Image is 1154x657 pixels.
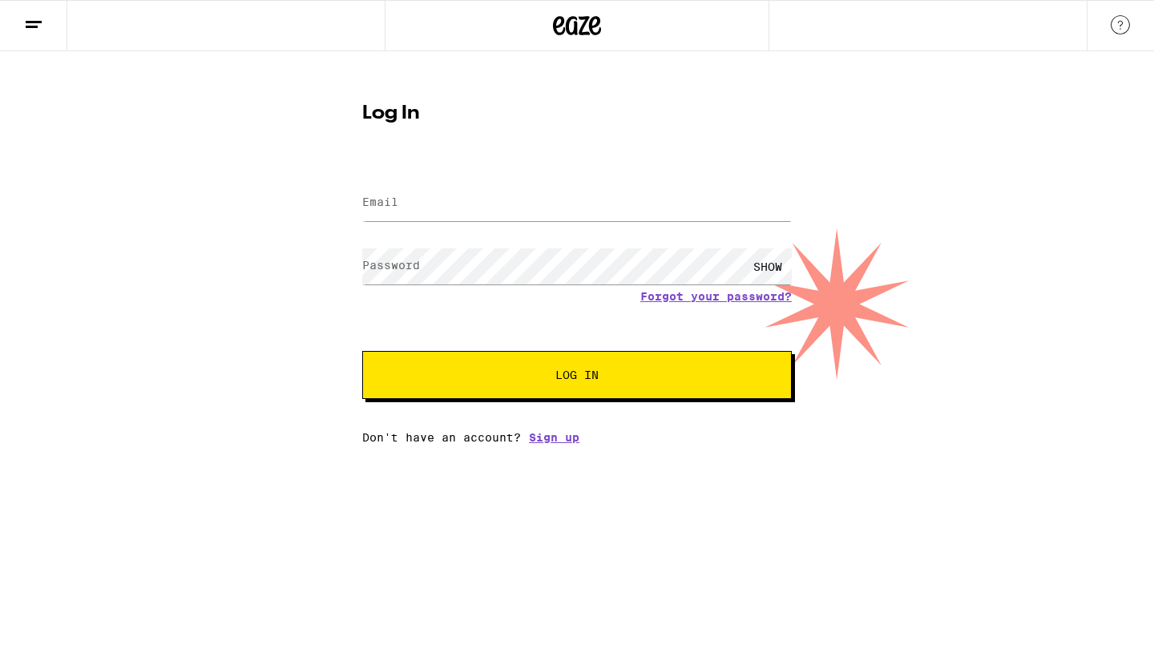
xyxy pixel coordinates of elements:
[640,290,792,303] a: Forgot your password?
[555,369,599,381] span: Log In
[362,195,398,208] label: Email
[362,431,792,444] div: Don't have an account?
[362,185,792,221] input: Email
[362,259,420,272] label: Password
[744,248,792,284] div: SHOW
[362,104,792,123] h1: Log In
[529,431,579,444] a: Sign up
[362,351,792,399] button: Log In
